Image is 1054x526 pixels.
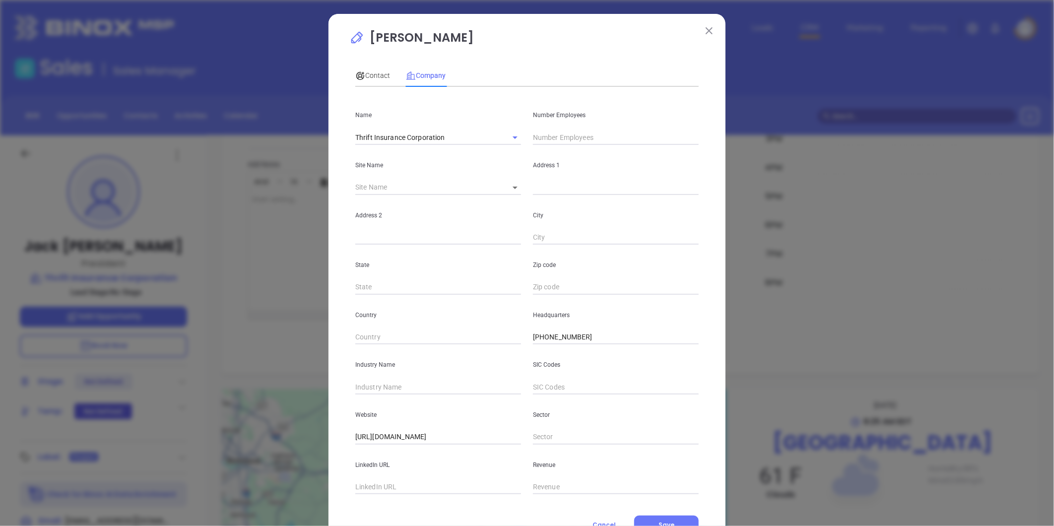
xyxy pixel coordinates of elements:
input: Site Name [355,180,497,195]
input: Sector [533,430,699,445]
input: State [355,280,521,295]
input: Website [355,430,521,445]
p: Address 2 [355,210,521,221]
img: close modal [706,27,713,34]
span: Company [406,71,446,79]
p: State [355,260,521,270]
input: Industry Name [355,380,521,394]
p: Headquarters [533,310,699,321]
p: City [533,210,699,221]
input: Revenue [533,480,699,495]
p: Name [355,110,521,121]
p: Site Name [355,160,521,171]
p: Country [355,310,521,321]
p: LinkedIn URL [355,460,521,470]
input: SIC Codes [533,380,699,394]
input: Headquarters [533,330,699,345]
input: City [533,230,699,245]
p: Zip code [533,260,699,270]
input: Country [355,330,521,345]
p: Website [355,409,521,420]
p: Address 1 [533,160,699,171]
span: Contact [355,71,390,79]
p: [PERSON_NAME] [349,29,705,52]
input: Number Employees [533,130,699,145]
button: Open [508,131,522,144]
p: Number Employees [533,110,699,121]
input: Zip code [533,280,699,295]
p: Revenue [533,460,699,470]
p: Sector [533,409,699,420]
input: LinkedIn URL [355,480,521,495]
p: SIC Codes [533,359,699,370]
p: Industry Name [355,359,521,370]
